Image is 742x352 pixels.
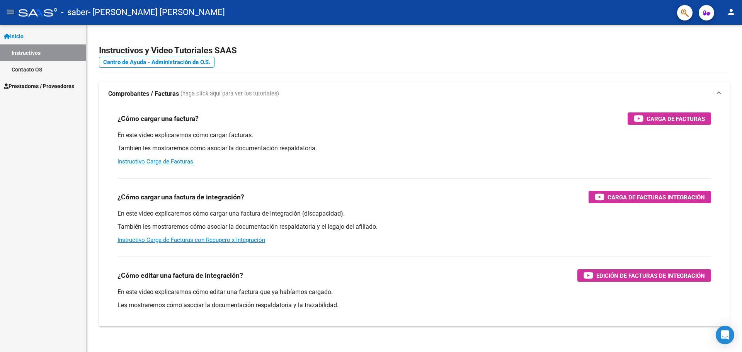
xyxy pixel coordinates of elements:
[589,191,711,203] button: Carga de Facturas Integración
[4,82,74,90] span: Prestadores / Proveedores
[61,4,88,21] span: - saber
[4,32,24,41] span: Inicio
[117,288,711,296] p: En este video explicaremos cómo editar una factura que ya habíamos cargado.
[727,7,736,17] mat-icon: person
[180,90,279,98] span: (haga click aquí para ver los tutoriales)
[628,112,711,125] button: Carga de Facturas
[608,192,705,202] span: Carga de Facturas Integración
[577,269,711,282] button: Edición de Facturas de integración
[117,236,265,243] a: Instructivo Carga de Facturas con Recupero x Integración
[647,114,705,124] span: Carga de Facturas
[108,90,179,98] strong: Comprobantes / Facturas
[88,4,225,21] span: - [PERSON_NAME] [PERSON_NAME]
[99,106,730,326] div: Comprobantes / Facturas (haga click aquí para ver los tutoriales)
[117,209,711,218] p: En este video explicaremos cómo cargar una factura de integración (discapacidad).
[117,301,711,309] p: Les mostraremos cómo asociar la documentación respaldatoria y la trazabilidad.
[117,158,193,165] a: Instructivo Carga de Facturas
[6,7,15,17] mat-icon: menu
[117,270,243,281] h3: ¿Cómo editar una factura de integración?
[99,43,730,58] h2: Instructivos y Video Tutoriales SAAS
[596,271,705,281] span: Edición de Facturas de integración
[117,192,244,202] h3: ¿Cómo cargar una factura de integración?
[716,326,734,344] div: Open Intercom Messenger
[99,57,214,68] a: Centro de Ayuda - Administración de O.S.
[117,113,199,124] h3: ¿Cómo cargar una factura?
[99,82,730,106] mat-expansion-panel-header: Comprobantes / Facturas (haga click aquí para ver los tutoriales)
[117,144,711,153] p: También les mostraremos cómo asociar la documentación respaldatoria.
[117,131,711,139] p: En este video explicaremos cómo cargar facturas.
[117,223,711,231] p: También les mostraremos cómo asociar la documentación respaldatoria y el legajo del afiliado.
